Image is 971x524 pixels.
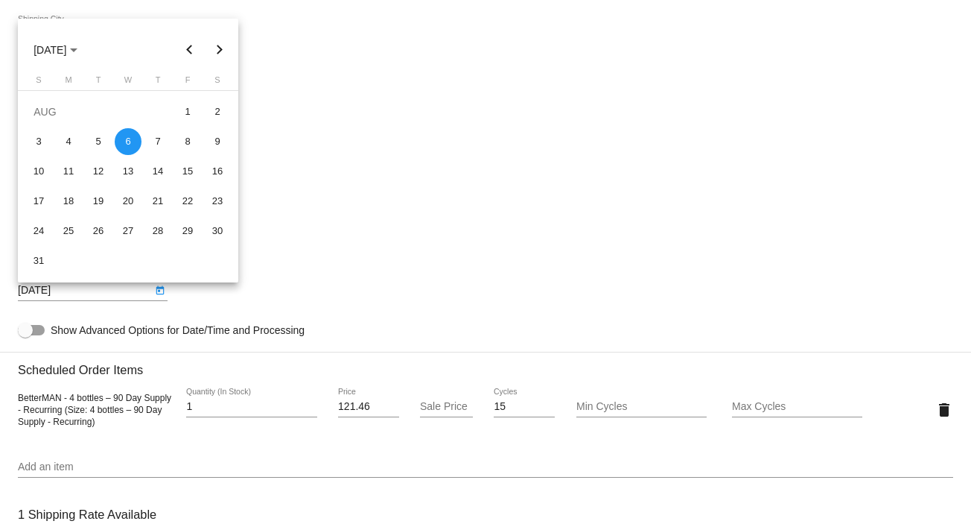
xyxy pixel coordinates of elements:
div: 17 [25,188,52,215]
td: August 16, 2025 [203,157,232,186]
div: 3 [25,128,52,155]
th: Thursday [143,75,173,90]
div: 21 [144,188,171,215]
td: August 4, 2025 [54,127,83,157]
td: August 7, 2025 [143,127,173,157]
td: August 8, 2025 [173,127,203,157]
div: 1 [174,98,201,125]
div: 31 [25,247,52,274]
div: 11 [55,158,82,185]
td: August 2, 2025 [203,97,232,127]
button: Previous month [175,35,205,65]
div: 2 [204,98,231,125]
div: 5 [85,128,112,155]
th: Sunday [24,75,54,90]
td: August 25, 2025 [54,216,83,246]
td: August 27, 2025 [113,216,143,246]
td: August 24, 2025 [24,216,54,246]
div: 25 [55,218,82,244]
span: [DATE] [34,44,77,56]
div: 4 [55,128,82,155]
div: 19 [85,188,112,215]
th: Tuesday [83,75,113,90]
td: August 14, 2025 [143,157,173,186]
div: 26 [85,218,112,244]
td: August 21, 2025 [143,186,173,216]
td: August 31, 2025 [24,246,54,276]
div: 9 [204,128,231,155]
td: August 28, 2025 [143,216,173,246]
div: 22 [174,188,201,215]
div: 27 [115,218,141,244]
td: August 19, 2025 [83,186,113,216]
td: August 11, 2025 [54,157,83,186]
th: Monday [54,75,83,90]
button: Next month [205,35,235,65]
td: August 5, 2025 [83,127,113,157]
td: August 23, 2025 [203,186,232,216]
td: August 1, 2025 [173,97,203,127]
td: August 12, 2025 [83,157,113,186]
div: 24 [25,218,52,244]
td: August 29, 2025 [173,216,203,246]
div: 14 [144,158,171,185]
td: August 10, 2025 [24,157,54,186]
div: 8 [174,128,201,155]
div: 28 [144,218,171,244]
td: August 17, 2025 [24,186,54,216]
td: August 18, 2025 [54,186,83,216]
td: August 15, 2025 [173,157,203,186]
div: 30 [204,218,231,244]
div: 29 [174,218,201,244]
td: August 3, 2025 [24,127,54,157]
div: 23 [204,188,231,215]
td: August 30, 2025 [203,216,232,246]
div: 12 [85,158,112,185]
td: August 13, 2025 [113,157,143,186]
div: 15 [174,158,201,185]
td: August 6, 2025 [113,127,143,157]
th: Wednesday [113,75,143,90]
div: 13 [115,158,141,185]
td: August 20, 2025 [113,186,143,216]
th: Saturday [203,75,232,90]
div: 18 [55,188,82,215]
td: AUG [24,97,173,127]
div: 16 [204,158,231,185]
th: Friday [173,75,203,90]
div: 20 [115,188,141,215]
td: August 9, 2025 [203,127,232,157]
td: August 22, 2025 [173,186,203,216]
button: Choose month and year [22,35,89,65]
div: 6 [115,128,141,155]
td: August 26, 2025 [83,216,113,246]
div: 7 [144,128,171,155]
div: 10 [25,158,52,185]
